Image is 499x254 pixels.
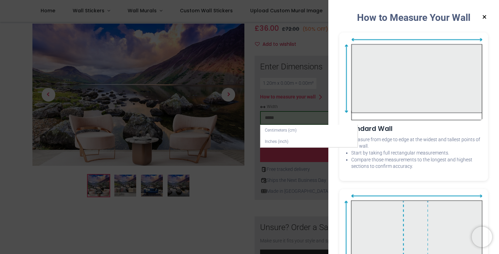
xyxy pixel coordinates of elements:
div: Inches (inch) [261,136,357,147]
iframe: Brevo live chat [472,227,492,247]
li: Start by taking full rectangular measurements. [351,150,483,157]
li: Compare those measurements to the longest and highest sections to confirm accuracy. [351,157,483,170]
li: Measure from edge to edge at the widest and tallest points of the wall. [351,136,483,150]
img: Standard Wall [345,38,483,120]
button: × [480,11,489,23]
div: Centimeters (cm) [261,125,357,136]
h3: Standard Wall [345,124,483,134]
div: How to Measure Your Wall [339,11,488,24]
